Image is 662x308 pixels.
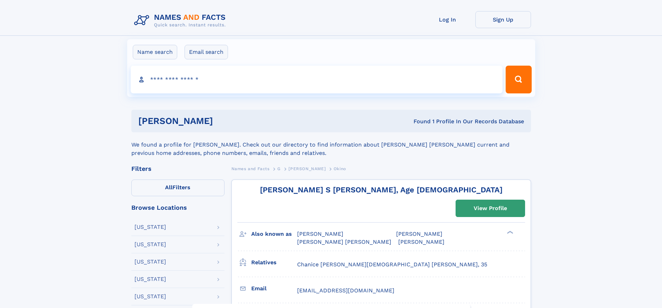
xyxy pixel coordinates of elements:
h3: Email [251,283,297,294]
span: [PERSON_NAME] [288,166,326,171]
a: G [277,164,281,173]
h1: [PERSON_NAME] [138,117,313,125]
div: [US_STATE] [134,224,166,230]
div: Browse Locations [131,205,224,211]
h3: Relatives [251,257,297,268]
div: ❯ [505,230,514,235]
div: View Profile [474,200,507,216]
span: G [277,166,281,171]
a: [PERSON_NAME] S [PERSON_NAME], Age [DEMOGRAPHIC_DATA] [260,185,502,194]
span: [PERSON_NAME] [PERSON_NAME] [297,239,391,245]
span: All [165,184,172,191]
label: Email search [185,45,228,59]
div: [US_STATE] [134,276,166,282]
span: [EMAIL_ADDRESS][DOMAIN_NAME] [297,287,394,294]
a: View Profile [456,200,525,217]
input: search input [131,66,503,93]
div: Found 1 Profile In Our Records Database [313,118,524,125]
button: Search Button [506,66,531,93]
span: [PERSON_NAME] [297,231,343,237]
a: Log In [420,11,475,28]
div: We found a profile for [PERSON_NAME]. Check out our directory to find information about [PERSON_N... [131,132,531,157]
span: [PERSON_NAME] [398,239,444,245]
a: Sign Up [475,11,531,28]
a: Names and Facts [231,164,270,173]
h3: Also known as [251,228,297,240]
div: [US_STATE] [134,259,166,265]
div: Filters [131,166,224,172]
label: Filters [131,180,224,196]
div: [US_STATE] [134,242,166,247]
div: [US_STATE] [134,294,166,299]
img: Logo Names and Facts [131,11,231,30]
a: Chanice [PERSON_NAME][DEMOGRAPHIC_DATA] [PERSON_NAME], 35 [297,261,487,268]
label: Name search [133,45,177,59]
span: [PERSON_NAME] [396,231,442,237]
a: [PERSON_NAME] [288,164,326,173]
span: Okino [334,166,346,171]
